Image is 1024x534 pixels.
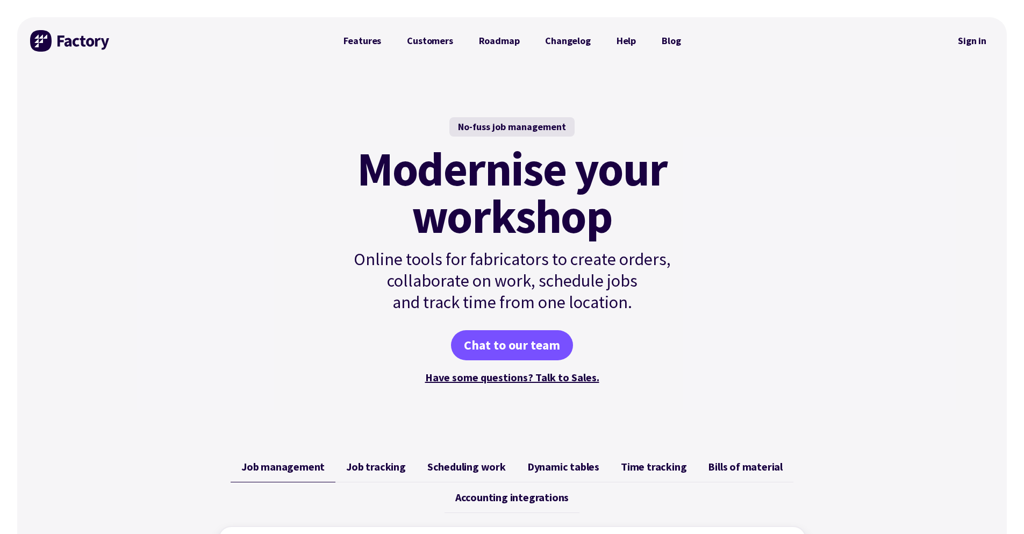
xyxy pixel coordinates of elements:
span: Bills of material [708,460,783,473]
a: Changelog [532,30,603,52]
span: Job tracking [346,460,406,473]
span: Accounting integrations [455,491,569,504]
div: No-fuss job management [449,117,575,137]
a: Sign in [950,29,994,53]
a: Chat to our team [451,330,573,360]
span: Job management [241,460,325,473]
a: Roadmap [466,30,533,52]
a: Blog [649,30,693,52]
a: Customers [394,30,466,52]
nav: Secondary Navigation [950,29,994,53]
span: Scheduling work [427,460,506,473]
mark: Modernise your workshop [357,145,667,240]
nav: Primary Navigation [331,30,694,52]
span: Time tracking [621,460,686,473]
a: Features [331,30,395,52]
p: Online tools for fabricators to create orders, collaborate on work, schedule jobs and track time ... [331,248,694,313]
a: Have some questions? Talk to Sales. [425,371,599,384]
img: Factory [30,30,111,52]
span: Dynamic tables [527,460,599,473]
a: Help [604,30,649,52]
